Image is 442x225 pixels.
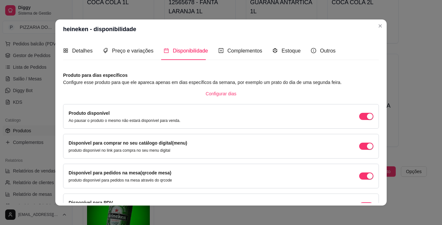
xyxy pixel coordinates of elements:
[69,111,110,116] label: Produto disponível
[311,48,316,53] span: info-circle
[63,48,68,53] span: appstore
[55,19,387,39] header: heineken - disponibilidade
[320,48,336,53] span: Outros
[375,21,385,31] button: Close
[69,140,187,146] label: Disponível para comprar no seu catálogo digital(menu)
[164,48,169,53] span: calendar
[201,89,242,99] button: Configurar dias
[69,148,187,153] p: produto disponível no link para compra no seu menu digital
[206,90,237,97] span: Configurar dias
[69,178,172,183] p: produto disponível para pedidos na mesa através do qrcode
[103,48,108,53] span: tags
[272,48,278,53] span: code-sandbox
[72,48,93,53] span: Detalhes
[69,200,113,205] label: Disponível para PDV
[112,48,153,53] span: Preço e variações
[227,48,262,53] span: Complementos
[63,72,379,79] article: Produto para dias específicos
[69,170,171,175] label: Disponível para pedidos na mesa(qrcode mesa)
[173,48,208,53] span: Disponibilidade
[218,48,224,53] span: plus-square
[63,79,379,86] article: Configure esse produto para que ele apareca apenas em dias específicos da semana, por exemplo um ...
[69,118,181,123] p: Ao pausar o produto o mesmo não estará disponível para venda.
[282,48,301,53] span: Estoque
